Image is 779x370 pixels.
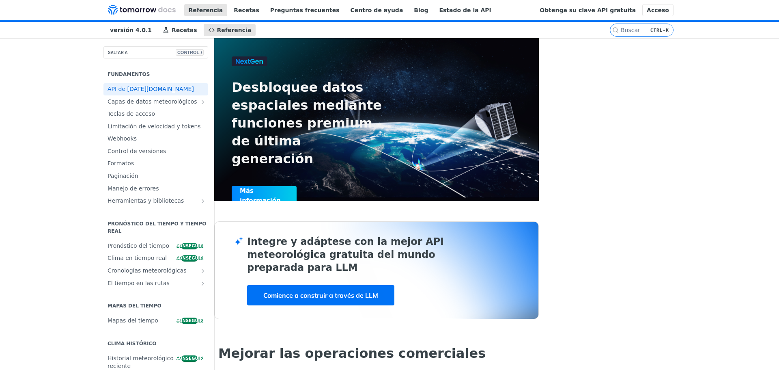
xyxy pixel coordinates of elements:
a: Pronóstico del tiempoconseguir [103,240,208,252]
a: Estado de la API [435,4,495,16]
button: Mostrar subpáginas para capas de datos meteorológicos [200,99,206,105]
font: CONTROL-/ [177,50,202,55]
font: Referencia [189,7,223,13]
font: Mapas del tiempo [108,303,161,309]
font: Manejo de errores [108,185,159,192]
font: Preguntas frecuentes [270,7,340,13]
a: Más información [232,186,355,206]
a: Manejo de errores [103,183,208,195]
font: Paginación [108,173,138,179]
font: Integre y adáptese con la mejor API meteorológica gratuita del mundo preparada para LLM [247,236,444,273]
a: El tiempo en las rutasMostrar subpáginas de El tiempo en las rutas [103,277,208,290]
svg: Buscar [612,27,619,33]
font: Comience a construir a través de LLM [263,291,378,299]
a: Recetas [229,4,264,16]
font: Más información [240,187,281,204]
font: Herramientas y bibliotecas [108,197,184,204]
button: Mostrar subpáginas de Herramientas y bibliotecas [200,198,206,204]
font: versión 4.0.1 [110,27,152,33]
a: Limitación de velocidad y tokens [103,121,208,133]
font: conseguir [176,318,203,323]
a: Referencia [184,4,228,16]
font: Webhooks [108,135,137,142]
a: Recetas [158,24,202,36]
font: Pronóstico del tiempo [108,242,169,249]
font: Capas de datos meteorológicos [108,98,197,105]
font: Pronóstico del tiempo y tiempo real [108,221,207,234]
font: conseguir [176,244,203,248]
font: Teclas de acceso [108,110,155,117]
a: Capas de datos meteorológicosMostrar subpáginas para capas de datos meteorológicos [103,96,208,108]
input: CTRL-K [621,27,691,33]
a: Herramientas y bibliotecasMostrar subpáginas de Herramientas y bibliotecas [103,195,208,207]
a: Paginación [103,170,208,182]
button: Mostrar subpáginas de El tiempo en las rutas [200,280,206,287]
font: Mejorar las operaciones comerciales [218,346,486,361]
font: Recetas [172,27,197,33]
font: Fundamentos [108,71,150,77]
font: Cronologías meteorológicas [108,267,187,274]
a: Control de versiones [103,145,208,158]
a: Obtenga su clave API gratuita [535,4,640,16]
font: Control de versiones [108,148,166,154]
nav: Navegación principal [97,22,610,38]
font: Acceso [647,7,669,13]
font: Historial meteorológico reciente [108,355,174,370]
font: Recetas [234,7,259,13]
font: Formatos [108,160,134,167]
button: Mostrar subpáginas para Cronologías del tiempo [200,268,206,274]
font: Obtenga su clave API gratuita [540,7,636,13]
font: Limitación de velocidad y tokens [108,123,201,130]
font: Clima histórico [108,341,157,346]
kbd: CTRL-K [648,26,671,34]
font: Referencia [217,27,252,33]
a: Blog [409,4,433,16]
a: API de [DATE][DOMAIN_NAME] [103,83,208,95]
button: SALTAR ACONTROL-/ [103,46,208,58]
font: API de [DATE][DOMAIN_NAME] [108,86,194,92]
a: Referencia [204,24,256,36]
a: Comience a construir a través de LLM [247,285,394,305]
a: Teclas de acceso [103,108,208,120]
a: Acceso [642,4,674,16]
font: Mapas del tiempo [108,317,158,324]
font: funciones premium de última generación [232,115,372,167]
font: Clima en tiempo real [108,255,167,261]
a: Centro de ayuda [346,4,408,16]
a: Cronologías meteorológicasMostrar subpáginas para Cronologías del tiempo [103,265,208,277]
font: conseguir [176,356,203,361]
img: Próxima generación [232,56,267,66]
font: Centro de ayuda [351,7,403,13]
a: Mapas del tiempoconseguir [103,315,208,327]
a: Formatos [103,158,208,170]
font: SALTAR A [108,50,128,55]
a: Webhooks [103,133,208,145]
img: Documentación de la API meteorológica de Tomorrow.io [108,5,176,15]
font: El tiempo en las rutas [108,280,170,286]
font: conseguir [176,256,203,260]
font: Desbloquee datos espaciales mediante [232,80,382,113]
a: Preguntas frecuentes [266,4,344,16]
a: Clima en tiempo realconseguir [103,252,208,264]
font: Estado de la API [439,7,491,13]
font: Blog [414,7,428,13]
